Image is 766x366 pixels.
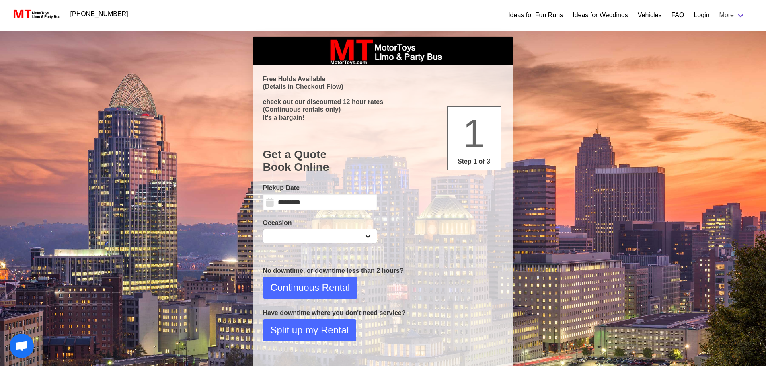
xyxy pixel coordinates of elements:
span: Continuous Rental [271,280,350,295]
h1: Get a Quote Book Online [263,148,503,174]
a: Ideas for Weddings [573,10,628,20]
a: Vehicles [638,10,662,20]
label: Pickup Date [263,183,377,193]
p: check out our discounted 12 hour rates [263,98,503,106]
a: Open chat [10,334,34,358]
a: More [715,7,750,23]
img: box_logo_brand.jpeg [323,37,444,65]
span: Split up my Rental [271,323,349,337]
p: No downtime, or downtime less than 2 hours? [263,266,503,276]
span: 1 [463,111,485,156]
a: FAQ [671,10,684,20]
p: Free Holds Available [263,75,503,83]
label: Occasion [263,218,377,228]
a: Login [694,10,709,20]
a: [PHONE_NUMBER] [66,6,133,22]
p: It's a bargain! [263,114,503,121]
a: Ideas for Fun Runs [508,10,563,20]
p: (Continuous rentals only) [263,106,503,113]
img: MotorToys Logo [11,8,61,20]
p: Step 1 of 3 [451,157,497,166]
p: (Details in Checkout Flow) [263,83,503,90]
button: Split up my Rental [263,319,357,341]
p: Have downtime where you don't need service? [263,308,503,318]
button: Continuous Rental [263,277,357,299]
